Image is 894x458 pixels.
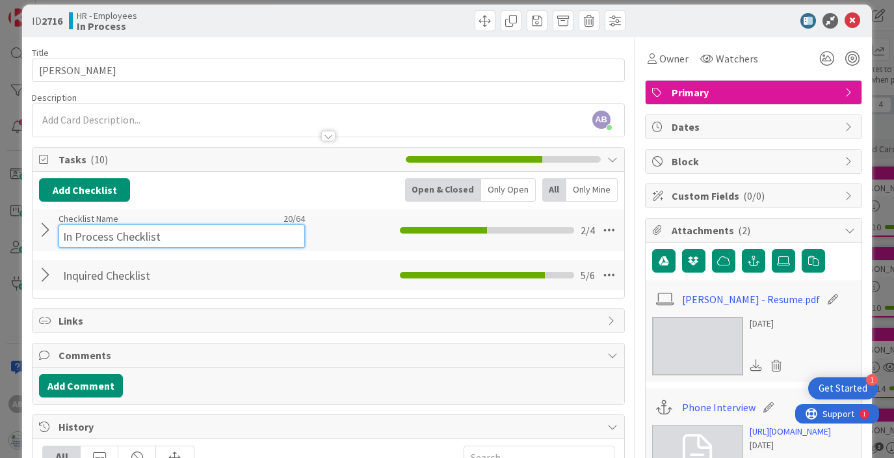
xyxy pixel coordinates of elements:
[808,377,878,399] div: Open Get Started checklist, remaining modules: 1
[39,374,123,397] button: Add Comment
[542,178,566,202] div: All
[59,313,600,329] span: Links
[743,189,765,202] span: ( 0/0 )
[59,213,118,224] label: Checklist Name
[750,317,787,330] div: [DATE]
[592,111,611,129] span: AB
[59,347,600,363] span: Comments
[819,382,867,395] div: Get Started
[672,188,838,204] span: Custom Fields
[405,178,481,202] div: Open & Closed
[32,92,77,103] span: Description
[27,2,59,18] span: Support
[581,222,595,238] span: 2 / 4
[672,222,838,238] span: Attachments
[750,438,831,452] div: [DATE]
[32,59,624,82] input: type card name here...
[32,13,62,29] span: ID
[738,224,750,237] span: ( 2 )
[866,374,878,386] div: 1
[672,119,838,135] span: Dates
[59,263,304,287] input: Add Checklist...
[750,425,831,438] a: [URL][DOMAIN_NAME]
[659,51,689,66] span: Owner
[716,51,758,66] span: Watchers
[59,224,304,248] input: Add Checklist...
[682,291,820,307] a: [PERSON_NAME] - Resume.pdf
[42,14,62,27] b: 2716
[59,152,399,167] span: Tasks
[77,21,137,31] b: In Process
[77,10,137,21] span: HR - Employees
[750,357,764,374] div: Download
[682,399,756,415] a: Phone Interview
[68,5,71,16] div: 1
[122,213,304,224] div: 20 / 64
[672,154,838,169] span: Block
[581,267,595,283] span: 5 / 6
[32,47,49,59] label: Title
[39,178,130,202] button: Add Checklist
[672,85,838,100] span: Primary
[481,178,536,202] div: Only Open
[59,419,600,435] span: History
[90,153,108,166] span: ( 10 )
[566,178,618,202] div: Only Mine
